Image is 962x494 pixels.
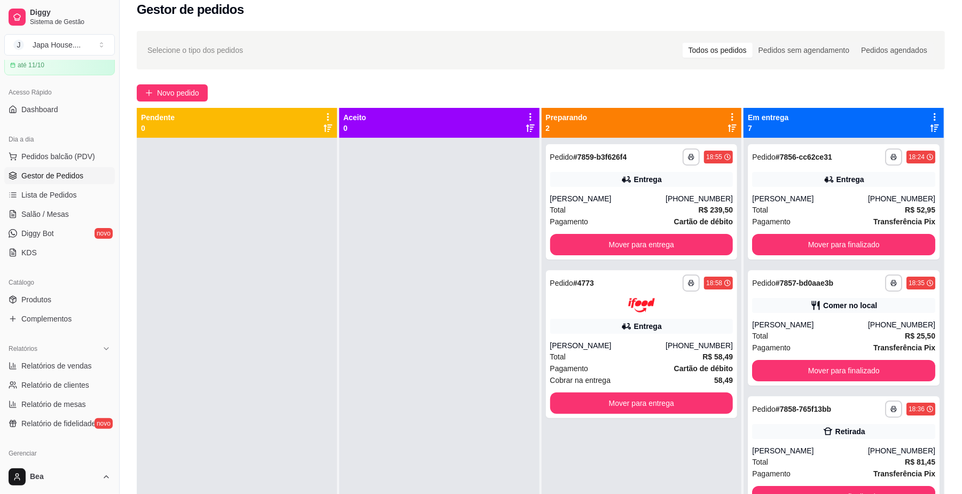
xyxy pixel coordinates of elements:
[752,360,935,381] button: Mover para finalizado
[748,123,788,134] p: 7
[4,34,115,56] button: Select a team
[873,469,935,478] strong: Transferência Pix
[905,458,935,466] strong: R$ 81,45
[706,279,722,287] div: 18:58
[706,153,722,161] div: 18:55
[550,363,589,374] span: Pagamento
[4,464,115,490] button: Bea
[4,244,115,261] a: KDS
[752,216,791,228] span: Pagamento
[752,153,776,161] span: Pedido
[21,190,77,200] span: Lista de Pedidos
[21,418,96,429] span: Relatório de fidelidade
[4,445,115,462] div: Gerenciar
[674,217,733,226] strong: Cartão de débito
[868,193,935,204] div: [PHONE_NUMBER]
[141,123,175,134] p: 0
[4,225,115,242] a: Diggy Botnovo
[546,123,588,134] p: 2
[702,352,733,361] strong: R$ 58,49
[753,43,855,58] div: Pedidos sem agendamento
[137,84,208,101] button: Novo pedido
[4,84,115,101] div: Acesso Rápido
[13,40,24,50] span: J
[18,61,44,69] article: até 11/10
[835,426,865,437] div: Retirada
[137,1,244,18] h2: Gestor de pedidos
[674,364,733,373] strong: Cartão de débito
[550,216,589,228] span: Pagamento
[4,101,115,118] a: Dashboard
[823,300,877,311] div: Comer no local
[21,360,92,371] span: Relatórios de vendas
[21,170,83,181] span: Gestor de Pedidos
[752,445,868,456] div: [PERSON_NAME]
[550,234,733,255] button: Mover para entrega
[909,153,925,161] div: 18:24
[4,291,115,308] a: Produtos
[714,376,733,385] strong: 58,49
[868,319,935,330] div: [PHONE_NUMBER]
[752,319,868,330] div: [PERSON_NAME]
[752,456,768,468] span: Total
[752,468,791,480] span: Pagamento
[550,153,574,161] span: Pedido
[30,472,98,482] span: Bea
[4,131,115,148] div: Dia a dia
[905,206,935,214] strong: R$ 52,95
[634,174,662,185] div: Entrega
[752,204,768,216] span: Total
[21,209,69,219] span: Salão / Mesas
[873,343,935,352] strong: Transferência Pix
[752,234,935,255] button: Mover para finalizado
[147,44,243,56] span: Selecione o tipo dos pedidos
[628,298,655,312] img: ifood
[550,340,666,351] div: [PERSON_NAME]
[21,294,51,305] span: Produtos
[4,167,115,184] a: Gestor de Pedidos
[550,193,666,204] div: [PERSON_NAME]
[21,380,89,390] span: Relatório de clientes
[21,247,37,258] span: KDS
[573,153,627,161] strong: # 7859-b3f626f4
[550,374,611,386] span: Cobrar na entrega
[9,344,37,353] span: Relatórios
[4,310,115,327] a: Complementos
[752,405,776,413] span: Pedido
[748,112,788,123] p: Em entrega
[776,279,833,287] strong: # 7857-bd0aae3b
[21,104,58,115] span: Dashboard
[905,332,935,340] strong: R$ 25,50
[21,151,95,162] span: Pedidos balcão (PDV)
[4,357,115,374] a: Relatórios de vendas
[873,217,935,226] strong: Transferência Pix
[550,351,566,363] span: Total
[4,415,115,432] a: Relatório de fidelidadenovo
[855,43,933,58] div: Pedidos agendados
[141,112,175,123] p: Pendente
[4,377,115,394] a: Relatório de clientes
[550,279,574,287] span: Pedido
[836,174,864,185] div: Entrega
[909,405,925,413] div: 18:36
[21,313,72,324] span: Complementos
[699,206,733,214] strong: R$ 239,50
[343,123,366,134] p: 0
[666,193,733,204] div: [PHONE_NUMBER]
[4,186,115,203] a: Lista de Pedidos
[573,279,594,287] strong: # 4773
[4,206,115,223] a: Salão / Mesas
[30,18,111,26] span: Sistema de Gestão
[752,279,776,287] span: Pedido
[4,4,115,30] a: DiggySistema de Gestão
[4,45,115,75] a: Plano Essencial + Mesasaté 11/10
[776,153,832,161] strong: # 7856-cc62ce31
[634,321,662,332] div: Entrega
[145,89,153,97] span: plus
[4,148,115,165] button: Pedidos balcão (PDV)
[30,8,111,18] span: Diggy
[4,274,115,291] div: Catálogo
[546,112,588,123] p: Preparando
[666,340,733,351] div: [PHONE_NUMBER]
[21,228,54,239] span: Diggy Bot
